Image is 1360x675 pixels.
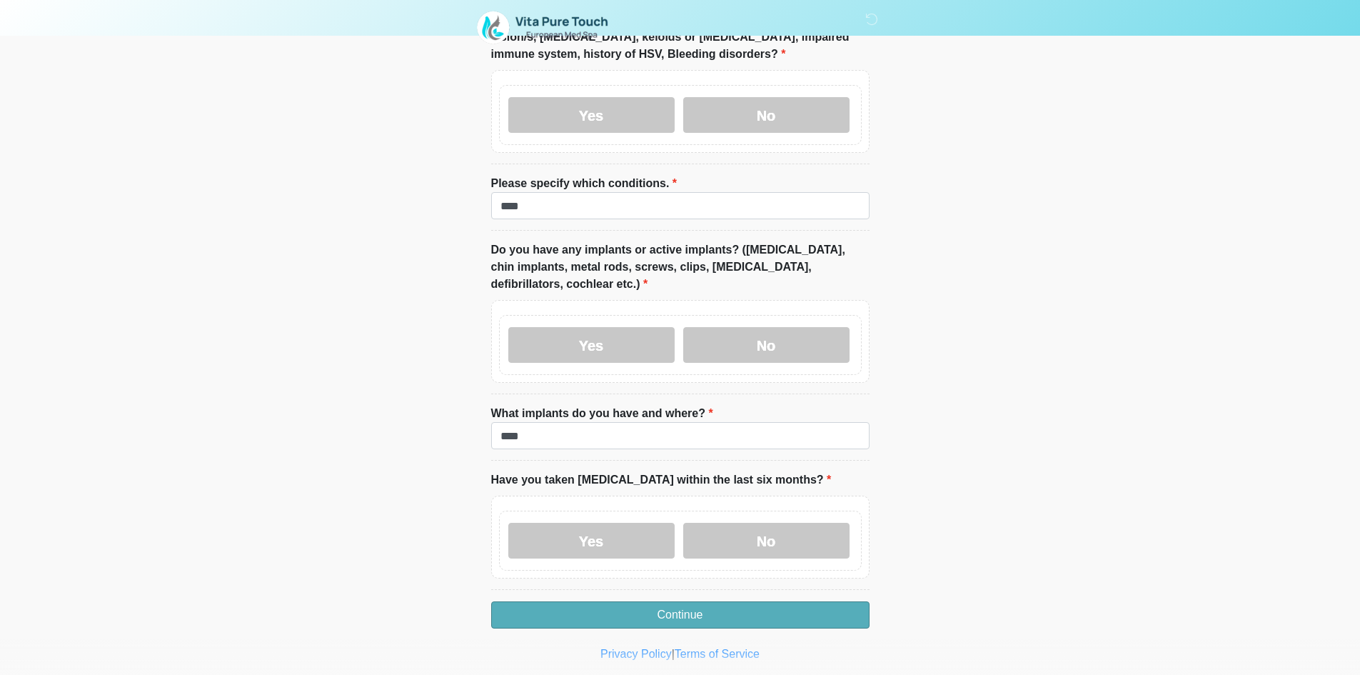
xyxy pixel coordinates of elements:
[508,327,675,363] label: Yes
[683,97,850,133] label: No
[491,405,713,422] label: What implants do you have and where?
[672,648,675,660] a: |
[508,523,675,559] label: Yes
[508,97,675,133] label: Yes
[683,327,850,363] label: No
[600,648,672,660] a: Privacy Policy
[683,523,850,559] label: No
[491,601,870,629] button: Continue
[491,175,678,192] label: Please specify which conditions.
[491,471,832,489] label: Have you taken [MEDICAL_DATA] within the last six months?
[477,11,609,44] img: Vita Pure Touch MedSpa Logo
[675,648,760,660] a: Terms of Service
[491,241,870,293] label: Do you have any implants or active implants? ([MEDICAL_DATA], chin implants, metal rods, screws, ...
